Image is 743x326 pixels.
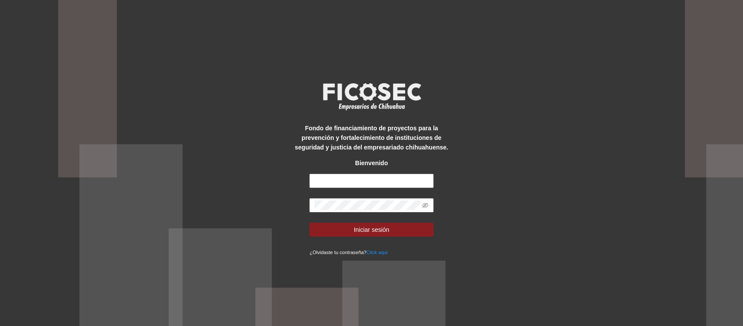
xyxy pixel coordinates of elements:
button: Iniciar sesión [309,223,434,237]
strong: Bienvenido [355,160,388,166]
span: Iniciar sesión [354,225,390,234]
a: Click aqui [366,250,388,255]
span: eye-invisible [422,202,428,208]
small: ¿Olvidaste tu contraseña? [309,250,387,255]
strong: Fondo de financiamiento de proyectos para la prevención y fortalecimiento de instituciones de seg... [295,125,448,151]
img: logo [317,80,426,112]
